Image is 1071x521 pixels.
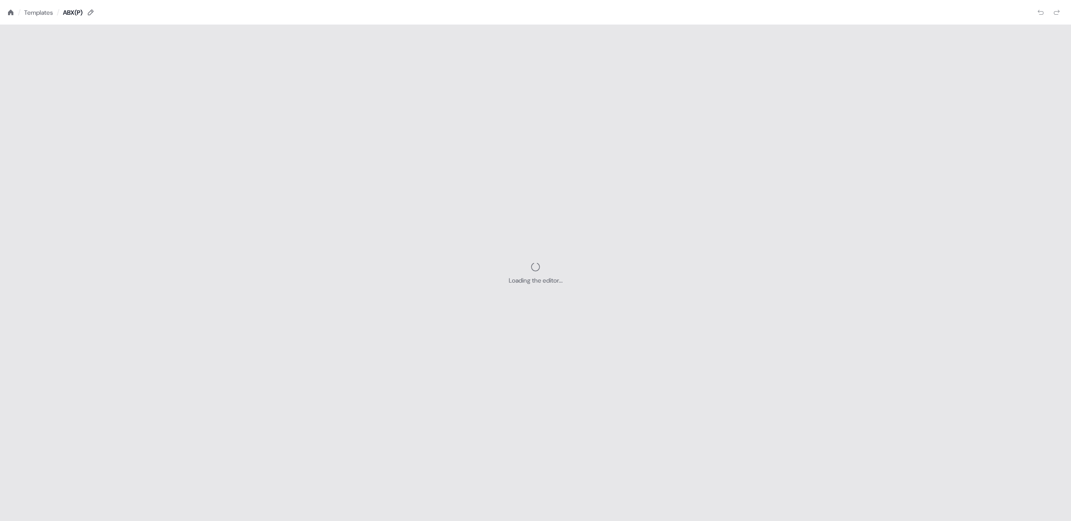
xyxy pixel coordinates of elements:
[24,8,53,17] a: Templates
[18,8,21,17] div: /
[63,8,83,17] div: ABX(P)
[57,8,59,17] div: /
[509,276,563,285] div: Loading the editor...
